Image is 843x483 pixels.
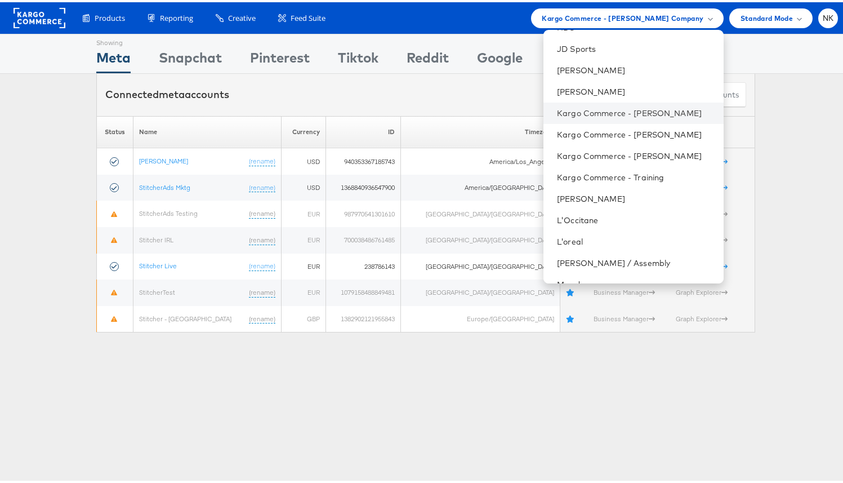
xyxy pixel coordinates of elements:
td: 1079158488849481 [326,277,401,304]
div: Connected accounts [105,85,229,100]
a: (rename) [249,286,275,295]
a: [PERSON_NAME] [557,191,714,202]
td: 238786143 [326,251,401,278]
td: [GEOGRAPHIC_DATA]/[GEOGRAPHIC_DATA] [401,277,560,304]
td: America/[GEOGRAPHIC_DATA] [401,172,560,199]
a: (rename) [249,259,275,269]
a: Kargo Commerce - [PERSON_NAME] [557,148,714,159]
a: Stitcher IRL [139,233,173,242]
td: EUR [281,277,325,304]
div: Meta [96,46,131,71]
a: JD Sports [557,41,714,52]
a: [PERSON_NAME] [139,154,188,163]
div: Reddit [407,46,449,71]
span: NK [823,12,834,20]
span: Products [95,11,125,21]
th: Currency [281,114,325,146]
a: Kargo Commerce - [PERSON_NAME] [557,127,714,138]
a: Stitcher Live [139,259,177,268]
td: USD [281,146,325,172]
span: Kargo Commerce - [PERSON_NAME] Company [542,10,704,22]
span: Standard Mode [741,10,793,22]
td: 940353367185743 [326,146,401,172]
a: Business Manager [594,286,655,294]
a: StitcherAds Mktg [139,181,190,189]
span: Feed Suite [291,11,325,21]
th: Timezone [401,114,560,146]
a: StitcherTest [139,286,175,294]
a: Business Manager [594,312,655,321]
a: (rename) [249,312,275,322]
td: USD [281,172,325,199]
a: Kargo Commerce - [PERSON_NAME] [557,105,714,117]
a: [PERSON_NAME] [557,63,714,74]
a: (rename) [249,154,275,164]
span: Creative [228,11,256,21]
td: [GEOGRAPHIC_DATA]/[GEOGRAPHIC_DATA] [401,198,560,225]
a: Stitcher - [GEOGRAPHIC_DATA] [139,312,231,321]
td: 1382902121955843 [326,304,401,330]
td: 700038486761485 [326,225,401,251]
th: ID [326,114,401,146]
a: Graph Explorer [676,312,728,321]
td: EUR [281,198,325,225]
a: StitcherAds Testing [139,207,198,215]
a: Macy's [557,277,714,288]
span: Reporting [160,11,193,21]
a: (rename) [249,233,275,243]
td: America/Los_Angeles [401,146,560,172]
td: [GEOGRAPHIC_DATA]/[GEOGRAPHIC_DATA] [401,225,560,251]
a: (rename) [249,207,275,216]
th: Status [97,114,133,146]
td: EUR [281,251,325,278]
div: Tiktok [338,46,378,71]
div: Pinterest [250,46,310,71]
a: Kargo Commerce - Training [557,170,714,181]
a: Graph Explorer [676,286,728,294]
span: meta [159,86,185,99]
th: Name [133,114,281,146]
td: 987970541301610 [326,198,401,225]
a: [PERSON_NAME] / Assembly [557,255,714,267]
div: Showing [96,32,131,46]
div: Google [477,46,523,71]
td: 1368840936547900 [326,172,401,199]
a: (rename) [249,181,275,190]
a: L'oreal [557,234,714,245]
td: EUR [281,225,325,251]
div: Snapchat [159,46,222,71]
td: Europe/[GEOGRAPHIC_DATA] [401,304,560,330]
a: [PERSON_NAME] [557,84,714,95]
td: GBP [281,304,325,330]
a: L'Occitane [557,212,714,224]
td: [GEOGRAPHIC_DATA]/[GEOGRAPHIC_DATA] [401,251,560,278]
